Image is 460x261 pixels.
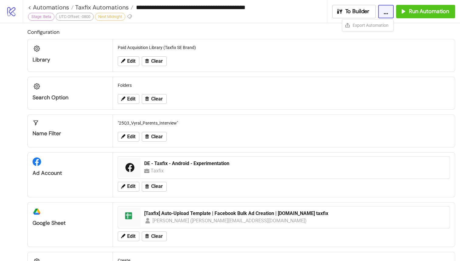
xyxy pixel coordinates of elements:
[409,8,449,15] span: Run Automation
[144,210,446,217] div: [Taxfix] Auto-Upload Template | Facebook Bulk Ad Creation | [DOMAIN_NAME] taxfix
[127,234,135,239] span: Edit
[118,182,139,192] button: Edit
[28,4,74,10] a: < Automations
[151,167,166,175] div: Taxfix
[118,132,139,142] button: Edit
[33,130,108,137] div: Name Filter
[28,13,54,21] div: Stage: Beta
[118,231,139,241] button: Edit
[142,182,167,192] button: Clear
[142,132,167,142] button: Clear
[27,28,455,36] h2: Configuration
[345,8,370,15] span: To Builder
[74,3,129,11] span: Taxfix Automations
[118,56,139,66] button: Edit
[144,160,446,167] div: DE - Taxfix - Android - Experimentation
[152,217,307,224] div: [PERSON_NAME] ([PERSON_NAME][EMAIL_ADDRESS][DOMAIN_NAME])
[353,22,389,29] span: Export Automation
[56,13,94,21] div: UTC-Offset: -0800
[142,94,167,104] button: Clear
[127,96,135,102] span: Edit
[127,184,135,189] span: Edit
[115,79,452,91] div: Folders
[151,134,163,139] span: Clear
[378,5,394,18] button: ...
[74,4,133,10] a: Taxfix Automations
[33,56,108,63] div: Library
[151,96,163,102] span: Clear
[127,134,135,139] span: Edit
[95,13,125,21] div: Next Midnight
[33,94,108,101] div: Search Option
[151,184,163,189] span: Clear
[118,94,139,104] button: Edit
[342,19,393,31] a: Export Automation
[33,170,108,177] div: Ad Account
[142,56,167,66] button: Clear
[396,5,455,18] button: Run Automation
[115,42,452,53] div: Paid Acquisition Library (Taxfix SE Brand)
[151,234,163,239] span: Clear
[127,58,135,64] span: Edit
[142,231,167,241] button: Clear
[151,58,163,64] span: Clear
[115,117,452,129] div: "25Q3_Vyral_Parents_Interview"
[332,5,376,18] button: To Builder
[33,220,108,227] div: Google Sheet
